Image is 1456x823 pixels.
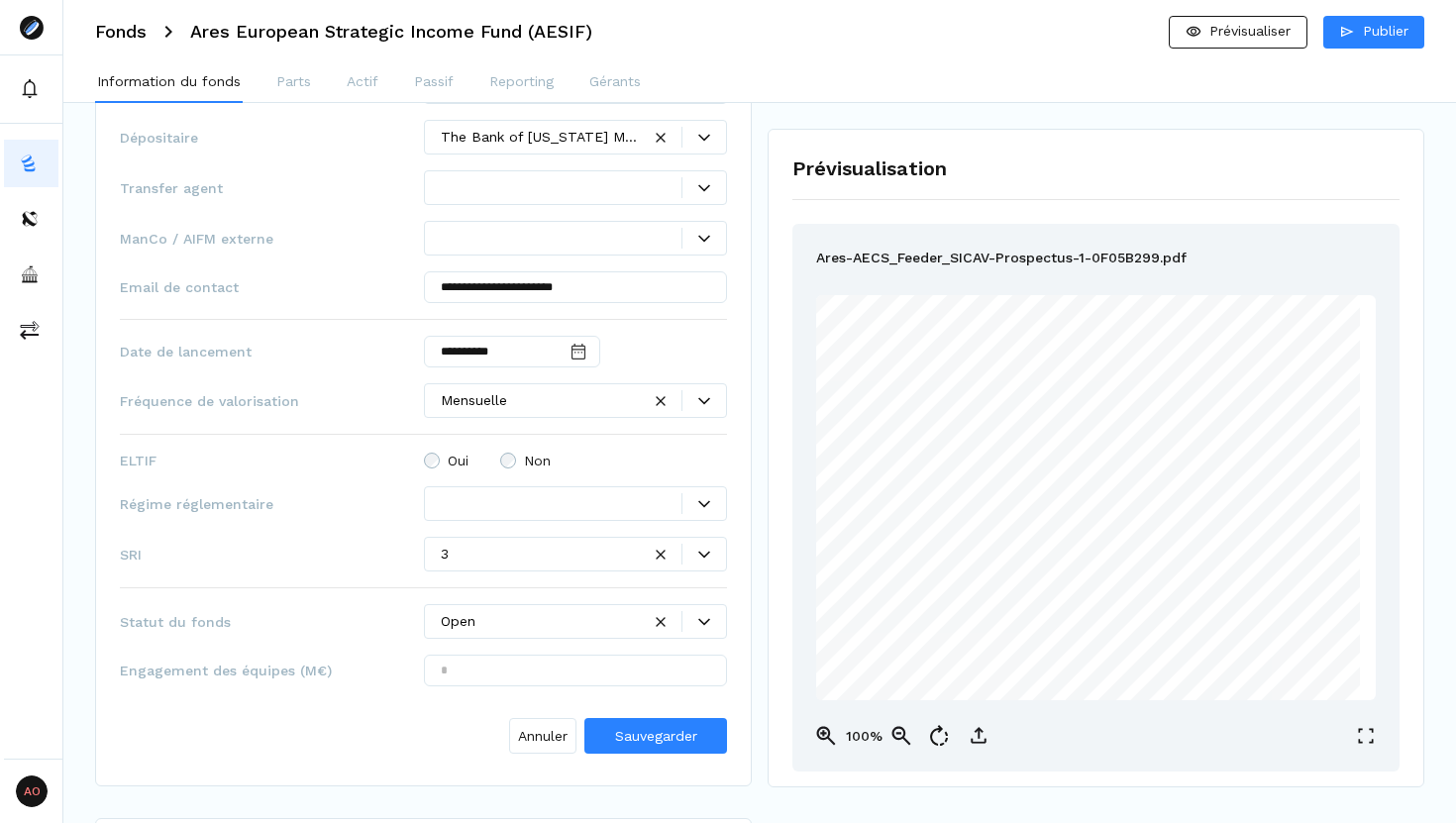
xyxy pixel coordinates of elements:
[1034,556,1036,566] span: ’
[97,71,241,92] p: Information du fonds
[120,545,424,565] span: SRI
[489,71,554,92] p: Reporting
[994,556,1034,566] span: Société d
[1068,329,1146,338] span: Confidential Offering
[120,494,424,514] span: Régime réglementaire
[615,728,697,744] span: Sauvegarder
[1038,556,1182,566] span: investissement à capital variable
[1169,16,1307,49] button: Prévisualiser
[424,336,600,367] input: Date input
[120,229,424,249] span: ManCo / AIFM externe
[1209,21,1291,42] p: Prévisualiser
[345,63,380,103] button: Actif
[16,775,48,807] span: AO
[120,661,424,680] span: Engagement des équipes (M€)
[487,63,556,103] button: Reporting
[4,251,58,298] button: asset-managers
[120,612,424,632] span: Statut du fonds
[509,718,576,754] button: Annuler
[1117,593,1123,604] span: 5
[20,209,40,229] img: distributors
[120,277,424,297] span: Email de contact
[448,454,468,467] span: Oui
[1100,593,1117,604] span: 202
[524,454,551,467] span: Non
[816,248,1187,271] p: Ares-AECS_Feeder_SICAV-Prospectus-1-0F05B299.pdf
[20,320,40,340] img: commissions
[589,71,641,92] p: Gérants
[190,23,592,41] h3: Ares European Strategic Income Fund (AESIF)
[518,726,568,747] span: Annuler
[1323,16,1424,49] button: Publier
[274,63,313,103] button: Parts
[95,63,243,103] button: Information du fonds
[1134,532,1159,543] span: Fund
[1162,532,1196,543] span: SICAV
[1149,329,1154,338] span: –
[414,71,454,92] p: Passif
[120,451,424,470] span: ELTIF
[587,63,643,103] button: Gérants
[500,453,516,468] input: Non
[584,718,727,754] button: Sauvegarder
[120,391,424,411] span: Fréquence de valorisation
[20,264,40,284] img: asset-managers
[4,195,58,243] button: distributors
[981,532,1131,543] span: Ares European Credit Solutions
[424,453,440,468] input: Oui
[120,342,424,361] span: Date de lancement
[276,71,311,92] p: Parts
[792,154,1400,183] h1: Prévisualisation
[4,140,58,187] button: funds
[4,306,58,354] button: commissions
[20,154,40,173] img: funds
[1054,593,1098,604] span: February
[95,23,147,41] h3: Fonds
[1363,21,1408,42] p: Publier
[412,63,456,103] button: Passif
[347,71,378,92] p: Actif
[120,128,424,148] span: Dépositaire
[120,178,424,198] span: Transfer agent
[844,726,884,747] p: 100%
[1156,329,1295,338] span: Ares European Credit Solutions Fund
